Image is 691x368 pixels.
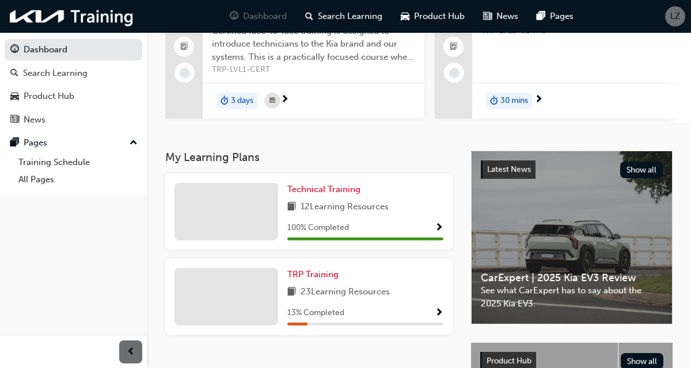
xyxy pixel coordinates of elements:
button: Show Progress [435,306,443,320]
a: search-iconSearch Learning [296,5,392,28]
span: booktick-icon [450,40,458,55]
a: car-iconProduct Hub [392,5,474,28]
span: news-icon [483,9,492,24]
span: duration-icon [490,94,498,109]
span: Product Hub [487,356,531,366]
a: pages-iconPages [527,5,583,28]
span: Show Progress [435,223,443,233]
span: TRP Training [287,269,339,279]
a: Product Hub [5,86,142,107]
span: next-icon [280,95,289,105]
div: Pages [24,136,47,149]
div: Product Hub [24,90,74,103]
span: Certified face-to-face training is designed to introduce technicians to the Kia brand and our sys... [212,25,415,64]
span: duration-icon [221,94,229,109]
span: book-icon [287,200,296,214]
button: Pages [5,132,142,154]
span: booktick-icon [180,40,188,55]
span: pages-icon [10,138,19,148]
span: search-icon [305,9,313,24]
a: Technical Training [287,183,365,196]
span: Latest News [487,164,531,174]
span: 23 Learning Resources [301,285,390,300]
button: Show all [620,162,663,178]
span: news-icon [10,115,19,125]
span: Product Hub [414,10,465,23]
span: LZ [670,10,680,23]
a: guage-iconDashboard [221,5,296,28]
span: car-icon [401,9,409,24]
span: 100 % Completed [287,221,349,235]
span: Technical Training [287,184,360,194]
a: TRP Training [287,268,343,281]
span: Pages [550,10,574,23]
span: CarExpert | 2025 Kia EV3 Review [481,271,663,285]
span: See what CarExpert has to say about the 2025 Kia EV3. [481,284,663,310]
img: kia-training [6,5,138,28]
button: Show Progress [435,221,443,235]
span: pages-icon [537,9,545,24]
span: search-icon [10,68,18,79]
span: book-icon [287,285,296,300]
div: News [24,113,45,126]
a: Certified - ILTCertified face-to-face training is designed to introduce technicians to the Kia br... [165,2,424,118]
h3: My Learning Plans [165,151,453,164]
a: All Pages [14,171,142,189]
span: News [496,10,518,23]
span: calendar-icon [269,94,275,108]
span: TRP-LVL1-CERT [212,63,415,76]
span: next-icon [534,95,543,105]
a: Training Schedule [14,154,142,171]
span: 30 mins [500,94,528,108]
span: up-icon [130,136,138,151]
span: guage-icon [230,9,238,24]
span: 12 Learning Resources [301,200,389,214]
a: Dashboard [5,39,142,60]
a: News [5,109,142,131]
span: Search Learning [318,10,382,23]
span: learningRecordVerb_NONE-icon [449,68,460,78]
button: DashboardSearch LearningProduct HubNews [5,37,142,132]
button: LZ [665,6,685,26]
span: guage-icon [10,45,19,55]
a: Latest NewsShow all [481,160,663,179]
span: car-icon [10,91,19,102]
span: prev-icon [127,345,135,359]
span: Dashboard [243,10,287,23]
a: Search Learning [5,63,142,84]
span: 13 % Completed [287,306,344,320]
span: Show Progress [435,308,443,319]
div: Search Learning [23,67,88,80]
span: learningRecordVerb_NONE-icon [180,68,190,78]
a: news-iconNews [474,5,527,28]
a: Latest NewsShow allCarExpert | 2025 Kia EV3 ReviewSee what CarExpert has to say about the 2025 Ki... [471,151,673,324]
span: 3 days [231,94,253,108]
